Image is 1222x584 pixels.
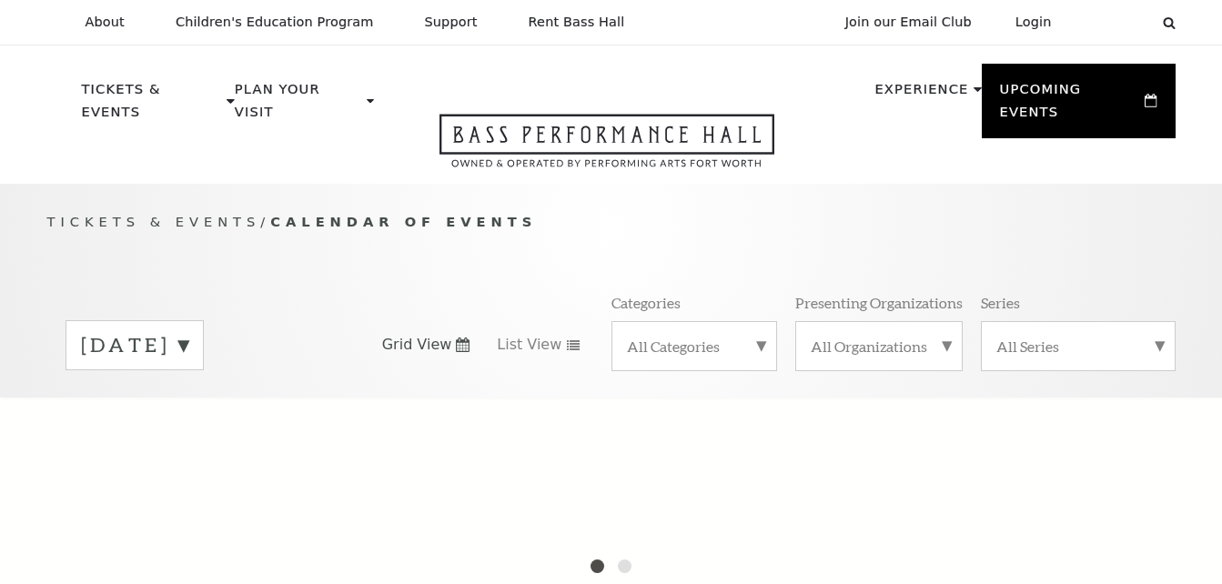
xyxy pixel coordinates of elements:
[270,214,537,229] span: Calendar of Events
[82,78,223,134] p: Tickets & Events
[611,293,681,312] p: Categories
[382,335,452,355] span: Grid View
[1000,78,1141,134] p: Upcoming Events
[81,331,188,359] label: [DATE]
[795,293,963,312] p: Presenting Organizations
[235,78,362,134] p: Plan Your Visit
[425,15,478,30] p: Support
[47,214,261,229] span: Tickets & Events
[86,15,125,30] p: About
[1081,14,1146,31] select: Select:
[176,15,374,30] p: Children's Education Program
[996,337,1160,356] label: All Series
[874,78,968,111] p: Experience
[627,337,762,356] label: All Categories
[529,15,625,30] p: Rent Bass Hall
[811,337,947,356] label: All Organizations
[47,211,1176,234] p: /
[981,293,1020,312] p: Series
[497,335,561,355] span: List View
